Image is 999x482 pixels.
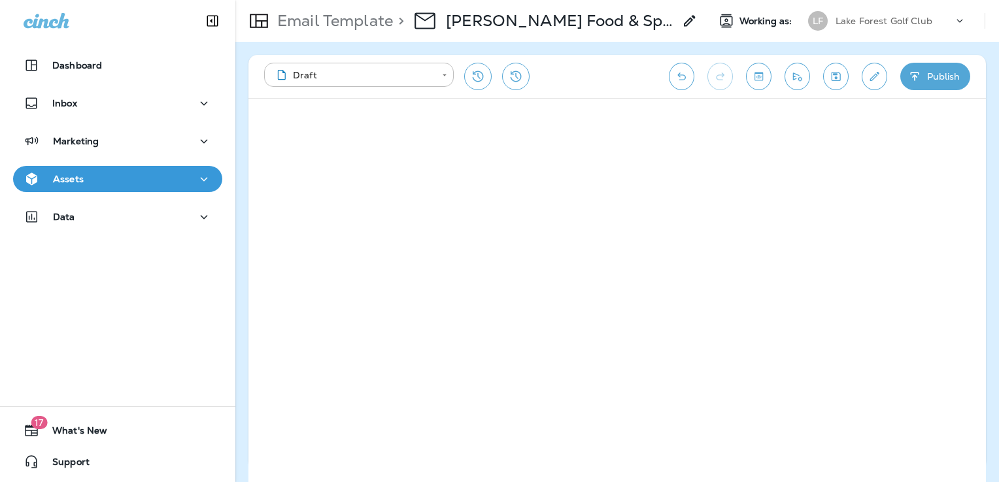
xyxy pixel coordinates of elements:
span: 17 [31,416,47,429]
button: Publish [900,63,970,90]
span: Working as: [739,16,795,27]
p: Inbox [52,98,77,108]
button: Undo [669,63,694,90]
button: Toggle preview [746,63,771,90]
button: Save [823,63,849,90]
div: Draft [273,69,433,82]
span: Support [39,457,90,472]
button: Dashboard [13,52,222,78]
button: Restore from previous version [464,63,492,90]
button: Assets [13,166,222,192]
button: Edit details [862,63,887,90]
p: [PERSON_NAME] Food & Spirits Push 2025 - Aug. [446,11,674,31]
p: Marketing [53,136,99,146]
button: Marketing [13,128,222,154]
p: > [393,11,404,31]
div: Ellsworth Food & Spirits Push 2025 - Aug. [446,11,674,31]
button: Collapse Sidebar [194,8,231,34]
p: Data [53,212,75,222]
p: Email Template [272,11,393,31]
p: Assets [53,174,84,184]
button: Send test email [785,63,810,90]
div: LF [808,11,828,31]
p: Lake Forest Golf Club [836,16,932,26]
span: What's New [39,425,107,441]
p: Dashboard [52,60,102,71]
button: Data [13,204,222,230]
button: Inbox [13,90,222,116]
button: 17What's New [13,417,222,443]
button: Support [13,449,222,475]
button: View Changelog [502,63,530,90]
